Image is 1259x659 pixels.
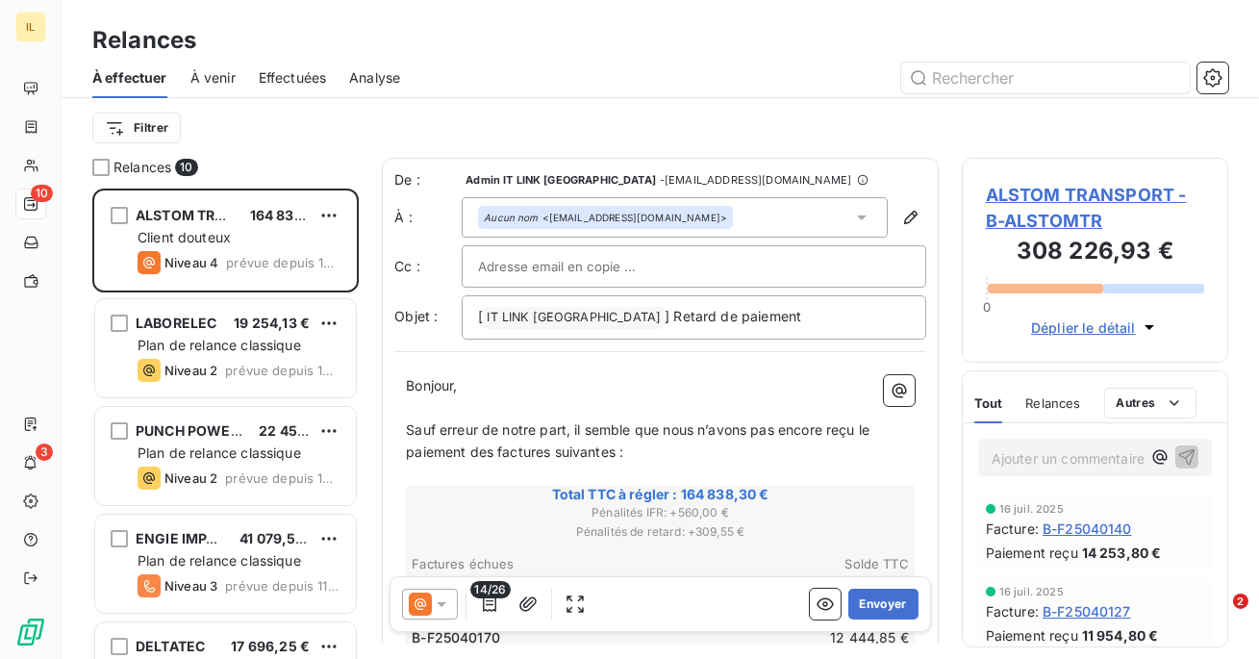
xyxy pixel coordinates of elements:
[406,421,873,460] span: Sauf erreur de notre part, il semble que nous n’avons pas encore reçu le paiement des factures su...
[484,211,727,224] div: <[EMAIL_ADDRESS][DOMAIN_NAME]>
[660,174,851,186] span: - [EMAIL_ADDRESS][DOMAIN_NAME]
[986,182,1204,234] span: ALSTOM TRANSPORT - B-ALSTOMTR
[239,530,317,546] span: 41 079,50 €
[138,229,231,245] span: Client douteux
[999,503,1064,515] span: 16 juil. 2025
[226,255,340,270] span: prévue depuis 105 jours
[92,189,359,659] div: grid
[409,485,912,504] span: Total TTC à régler : 164 838,30 €
[190,68,236,88] span: À venir
[136,638,205,654] span: DELTATEC
[349,68,400,88] span: Analyse
[411,554,659,574] th: Factures échues
[259,422,339,439] span: 22 457,60 €
[974,395,1003,411] span: Tout
[470,581,512,598] span: 14/26
[164,255,218,270] span: Niveau 4
[136,530,234,546] span: ENGIE IMPACT
[662,627,910,648] td: 12 444,85 €
[484,307,664,329] span: IT LINK [GEOGRAPHIC_DATA]
[478,252,685,281] input: Adresse email en copie ...
[1043,519,1132,539] span: B-F25040140
[412,628,500,647] span: B-F25040170
[1043,601,1131,621] span: B-F25040127
[478,308,483,324] span: [
[406,377,457,393] span: Bonjour,
[986,543,1078,563] span: Paiement reçu
[164,470,217,486] span: Niveau 2
[36,444,53,461] span: 3
[409,504,912,521] span: Pénalités IFR : + 560,00 €
[138,444,301,461] span: Plan de relance classique
[92,68,167,88] span: À effectuer
[394,208,462,227] label: À :
[848,589,919,620] button: Envoyer
[999,586,1064,597] span: 16 juil. 2025
[665,308,801,324] span: ] Retard de paiement
[409,523,912,541] span: Pénalités de retard : + 309,55 €
[234,315,310,331] span: 19 254,13 €
[394,257,462,276] label: Cc :
[986,519,1039,539] span: Facture :
[394,308,438,324] span: Objet :
[1082,625,1159,646] span: 11 954,80 €
[225,578,340,594] span: prévue depuis 11 jours
[250,207,339,223] span: 164 838,30 €
[986,625,1078,646] span: Paiement reçu
[901,63,1190,93] input: Rechercher
[164,578,217,594] span: Niveau 3
[1104,388,1197,418] button: Autres
[484,211,538,224] em: Aucun nom
[225,470,340,486] span: prévue depuis 14 jours
[1025,317,1165,339] button: Déplier le détail
[136,207,281,223] span: ALSTOM TRANSPORT
[986,234,1204,272] h3: 308 226,93 €
[15,617,46,647] img: Logo LeanPay
[986,601,1039,621] span: Facture :
[138,552,301,569] span: Plan de relance classique
[164,363,217,378] span: Niveau 2
[1025,395,1080,411] span: Relances
[136,315,216,331] span: LABORELEC
[138,337,301,353] span: Plan de relance classique
[466,174,656,186] span: Admin IT LINK [GEOGRAPHIC_DATA]
[1194,594,1240,640] iframe: Intercom live chat
[1082,543,1162,563] span: 14 253,80 €
[259,68,327,88] span: Effectuées
[231,638,310,654] span: 17 696,25 €
[662,554,910,574] th: Solde TTC
[394,170,462,190] span: De :
[92,113,181,143] button: Filtrer
[175,159,197,176] span: 10
[1031,317,1136,338] span: Déplier le détail
[31,185,53,202] span: 10
[983,299,991,315] span: 0
[225,363,340,378] span: prévue depuis 15 jours
[15,12,46,42] div: IL
[136,422,305,439] span: PUNCH POWERTRAIN NV
[92,23,196,58] h3: Relances
[15,189,45,219] a: 10
[113,158,171,177] span: Relances
[1233,594,1248,609] span: 2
